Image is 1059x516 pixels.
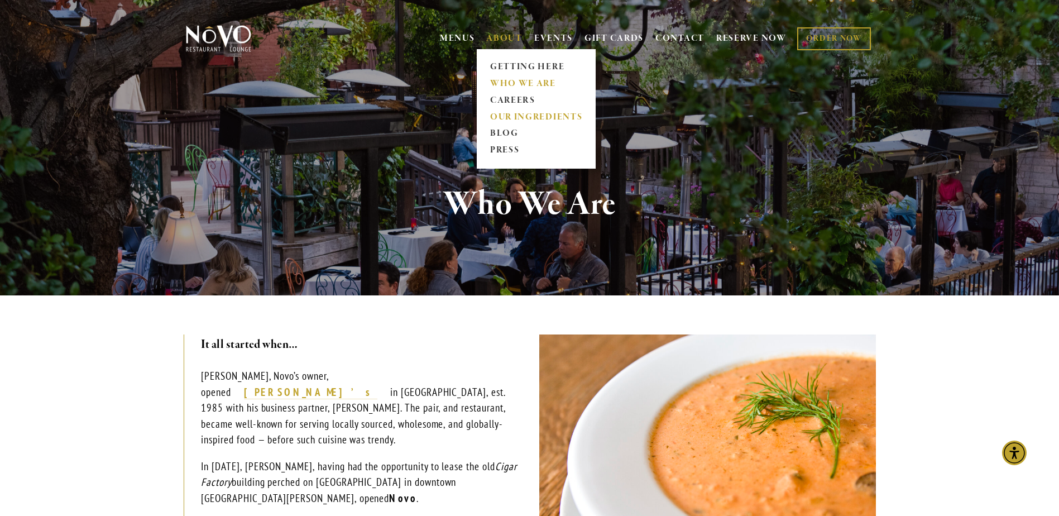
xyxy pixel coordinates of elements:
a: MENUS [440,33,475,44]
strong: It all started when… [201,337,298,352]
a: ORDER NOW [797,27,870,50]
a: RESERVE NOW [716,28,787,49]
a: ABOUT [486,33,523,44]
strong: [PERSON_NAME]’s [244,385,377,399]
a: GETTING HERE [486,59,586,75]
p: [PERSON_NAME], Novo’s owner, opened in [GEOGRAPHIC_DATA], est. 1985 with his business partner, [P... [201,368,520,448]
a: [PERSON_NAME]’s [244,385,377,400]
a: OUR INGREDIENTS [486,109,586,126]
strong: Novo [389,491,416,505]
img: Novo Restaurant &amp; Lounge [184,25,253,52]
a: PRESS [486,142,586,159]
a: EVENTS [534,33,573,44]
a: BLOG [486,126,586,142]
div: Accessibility Menu [1002,441,1027,465]
a: WHO WE ARE [486,75,586,92]
a: CONTACT [655,28,705,49]
strong: Who We Are [443,183,616,226]
p: In [DATE], [PERSON_NAME], having had the opportunity to lease the old building perched on [GEOGRA... [201,458,520,507]
a: CAREERS [486,92,586,109]
a: GIFT CARDS [584,28,644,49]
